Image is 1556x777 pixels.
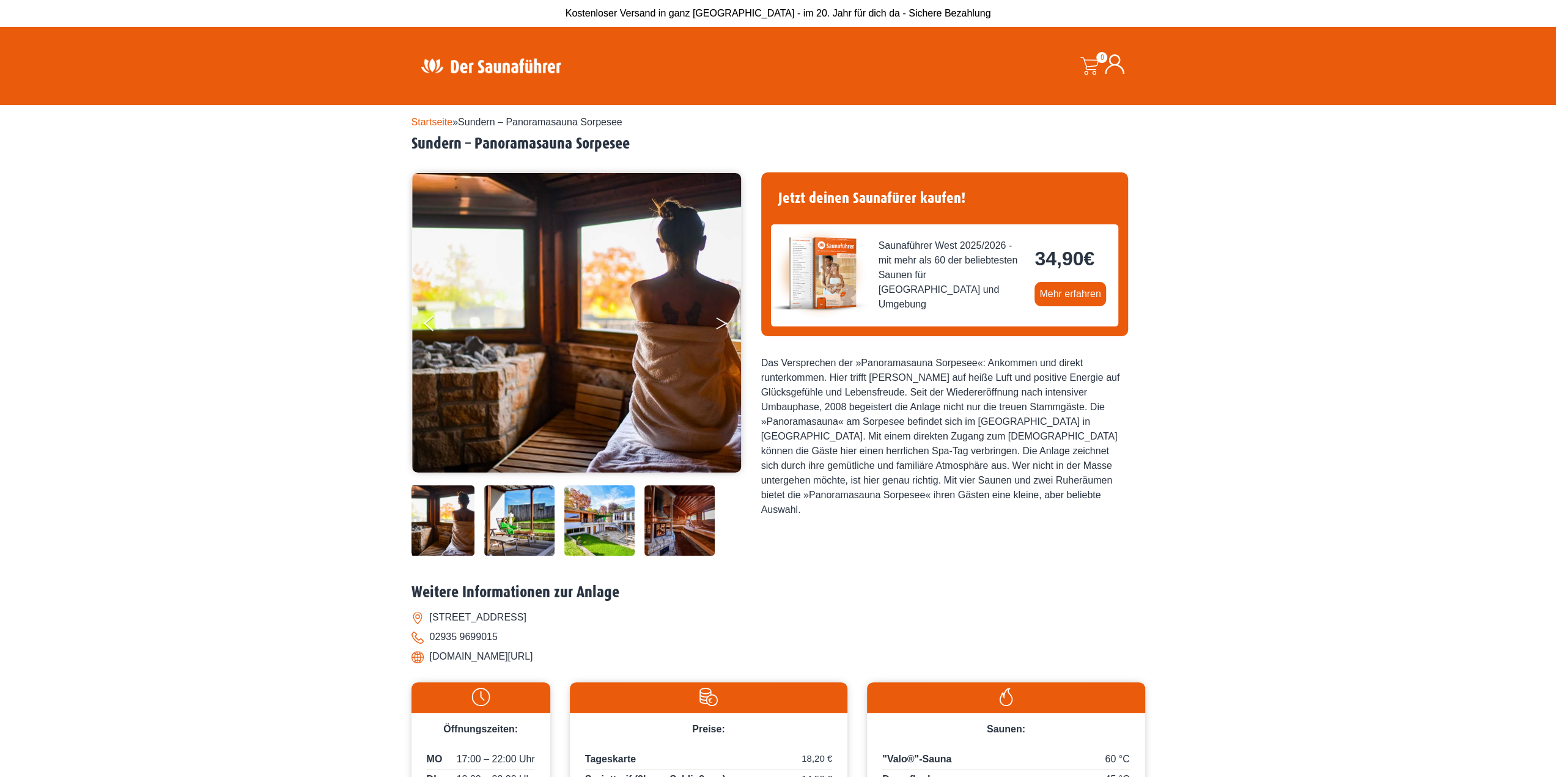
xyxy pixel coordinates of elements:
span: Kostenloser Versand in ganz [GEOGRAPHIC_DATA] - im 20. Jahr für dich da - Sichere Bezahlung [566,8,991,18]
div: Das Versprechen der »Panoramasauna Sorpesee«: Ankommen und direkt runterkommen. Hier trifft [PERS... [761,356,1128,517]
h2: Sundern – Panoramasauna Sorpesee [411,134,1145,153]
h4: Jetzt deinen Saunafürer kaufen! [771,182,1118,215]
bdi: 34,90 [1034,248,1094,270]
span: Saunen: [987,724,1025,734]
li: [STREET_ADDRESS] [411,608,1145,627]
img: Flamme-weiss.svg [873,688,1138,706]
span: Preise: [692,724,725,734]
span: 18,20 € [802,752,832,766]
span: "Valo®"-Sauna [882,754,951,764]
span: € [1083,248,1094,270]
li: [DOMAIN_NAME][URL] [411,647,1145,666]
span: Öffnungszeiten: [443,724,518,734]
span: 60 °C [1105,752,1129,767]
img: der-saunafuehrer-2025-west.jpg [771,224,869,322]
span: » [411,117,622,127]
span: 17:00 – 22:00 Uhr [457,752,535,767]
img: Uhr-weiss.svg [418,688,544,706]
span: Saunaführer West 2025/2026 - mit mehr als 60 der beliebtesten Saunen für [GEOGRAPHIC_DATA] und Um... [879,238,1025,312]
button: Next [715,311,745,341]
img: Preise-weiss.svg [576,688,841,706]
p: Tageskarte [585,752,832,770]
span: MO [427,752,443,767]
li: 02935 9699015 [411,627,1145,647]
h2: Weitere Informationen zur Anlage [411,583,1145,602]
a: Mehr erfahren [1034,282,1106,306]
span: 0 [1096,52,1107,63]
button: Previous [424,311,454,341]
span: Sundern – Panoramasauna Sorpesee [458,117,622,127]
a: Startseite [411,117,453,127]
